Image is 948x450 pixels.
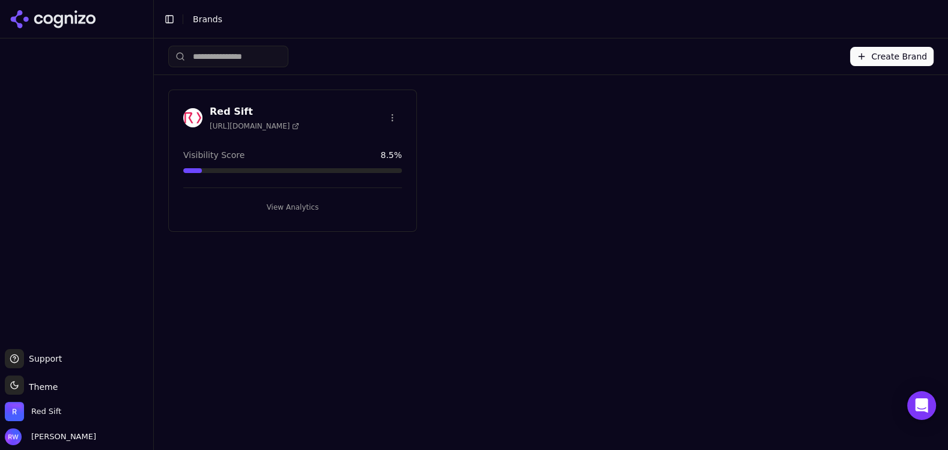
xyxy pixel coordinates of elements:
[850,47,934,66] button: Create Brand
[26,431,96,442] span: [PERSON_NAME]
[193,13,914,25] nav: breadcrumb
[5,428,96,445] button: Open user button
[24,382,58,392] span: Theme
[210,121,299,131] span: [URL][DOMAIN_NAME]
[5,402,61,421] button: Open organization switcher
[5,402,24,421] img: Red Sift
[183,198,402,217] button: View Analytics
[31,406,61,417] span: Red Sift
[907,391,936,420] div: Open Intercom Messenger
[183,149,245,161] span: Visibility Score
[5,428,22,445] img: Rebecca Warren
[183,108,202,127] img: Red Sift
[380,149,402,161] span: 8.5 %
[193,14,222,24] span: Brands
[24,353,62,365] span: Support
[210,105,299,119] h3: Red Sift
